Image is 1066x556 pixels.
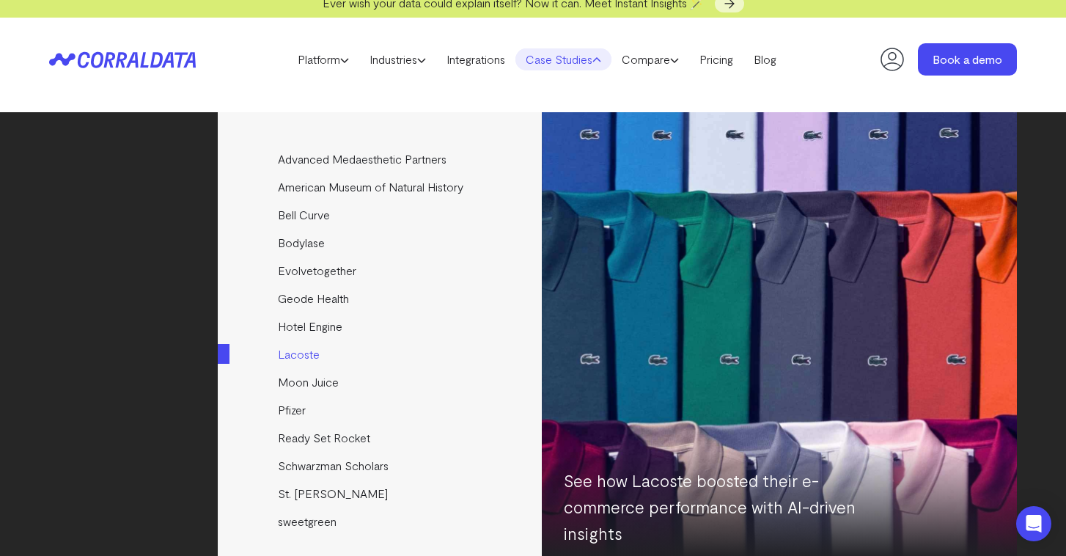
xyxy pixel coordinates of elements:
a: Bell Curve [218,201,544,229]
a: Bodylase [218,229,544,257]
p: See how Lacoste boosted their e-commerce performance with AI-driven insights [564,467,894,546]
a: Integrations [436,48,515,70]
a: St. [PERSON_NAME] [218,480,544,508]
div: Open Intercom Messenger [1016,506,1051,541]
a: Geode Health [218,285,544,312]
a: Pricing [689,48,743,70]
a: Schwarzman Scholars [218,452,544,480]
a: Blog [743,48,787,70]
a: Book a demo [918,43,1017,76]
a: American Museum of Natural History [218,173,544,201]
a: Ready Set Rocket [218,424,544,452]
a: Industries [359,48,436,70]
a: Lacoste [218,340,544,368]
a: Hotel Engine [218,312,544,340]
a: Case Studies [515,48,611,70]
a: Compare [611,48,689,70]
a: Advanced Medaesthetic Partners [218,145,544,173]
a: Evolvetogether [218,257,544,285]
a: Moon Juice [218,368,544,396]
a: Pfizer [218,396,544,424]
a: Platform [287,48,359,70]
a: sweetgreen [218,508,544,535]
